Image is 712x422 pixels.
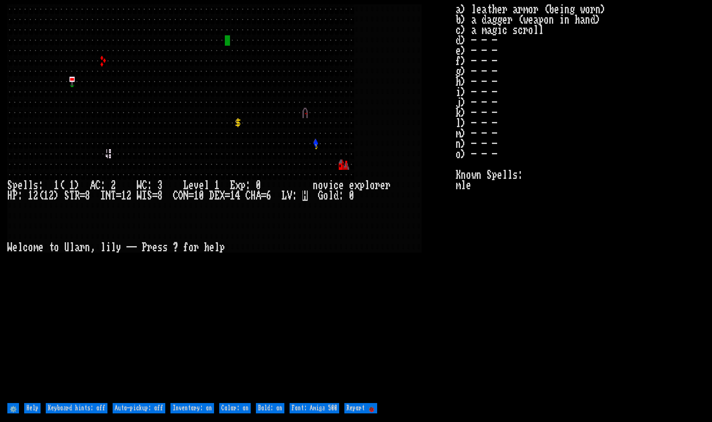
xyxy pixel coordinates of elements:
[38,191,44,201] div: (
[137,180,142,191] div: W
[194,242,199,253] div: r
[251,191,256,201] div: H
[46,403,107,413] input: Keyboard hints: off
[375,180,380,191] div: r
[194,180,199,191] div: v
[33,242,38,253] div: m
[75,191,80,201] div: R
[220,191,225,201] div: X
[75,180,80,191] div: )
[173,242,178,253] div: ?
[189,180,194,191] div: e
[261,191,266,201] div: =
[113,403,165,413] input: Auto-pickup: off
[7,242,13,253] div: W
[44,191,49,201] div: 1
[85,242,90,253] div: n
[147,180,152,191] div: :
[354,180,359,191] div: x
[385,180,391,191] div: r
[90,180,95,191] div: A
[225,191,230,201] div: =
[256,180,261,191] div: 0
[106,242,111,253] div: i
[214,180,220,191] div: 1
[323,180,328,191] div: v
[204,242,209,253] div: h
[194,191,199,201] div: 1
[456,4,705,401] stats: a) leather armor (being worn) b) a dagger (weapon in hand) c) a magic scroll d) - - - e) - - - f)...
[183,191,189,201] div: N
[126,191,132,201] div: 2
[246,180,251,191] div: :
[323,191,328,201] div: o
[158,242,163,253] div: s
[204,180,209,191] div: l
[23,180,28,191] div: l
[152,242,158,253] div: e
[28,191,33,201] div: 1
[287,191,292,201] div: V
[230,180,235,191] div: E
[38,242,44,253] div: e
[18,180,23,191] div: e
[18,191,23,201] div: :
[152,191,158,201] div: =
[282,191,287,201] div: L
[69,180,75,191] div: 1
[349,191,354,201] div: 0
[199,191,204,201] div: 0
[80,191,85,201] div: =
[13,180,18,191] div: p
[7,180,13,191] div: S
[214,191,220,201] div: E
[302,191,308,201] mark: H
[13,191,18,201] div: P
[54,242,59,253] div: o
[75,242,80,253] div: a
[349,180,354,191] div: e
[28,180,33,191] div: l
[292,191,297,201] div: :
[209,191,214,201] div: D
[256,191,261,201] div: A
[209,242,214,253] div: e
[142,191,147,201] div: I
[54,180,59,191] div: 1
[38,180,44,191] div: :
[246,191,251,201] div: C
[95,180,101,191] div: C
[7,191,13,201] div: H
[111,242,116,253] div: l
[344,403,377,413] input: Report 🐞
[137,191,142,201] div: W
[28,242,33,253] div: o
[147,191,152,201] div: S
[328,180,334,191] div: i
[116,191,121,201] div: =
[33,191,38,201] div: 2
[24,403,41,413] input: Help
[318,191,323,201] div: G
[69,191,75,201] div: T
[359,180,365,191] div: p
[54,191,59,201] div: )
[132,242,137,253] div: -
[147,242,152,253] div: r
[235,191,240,201] div: 4
[220,242,225,253] div: p
[85,191,90,201] div: 8
[59,180,64,191] div: (
[219,403,251,413] input: Color: on
[318,180,323,191] div: o
[111,191,116,201] div: T
[158,191,163,201] div: 8
[235,180,240,191] div: x
[101,180,106,191] div: :
[126,242,132,253] div: -
[64,242,69,253] div: U
[214,242,220,253] div: l
[334,191,339,201] div: d
[313,180,318,191] div: n
[106,191,111,201] div: N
